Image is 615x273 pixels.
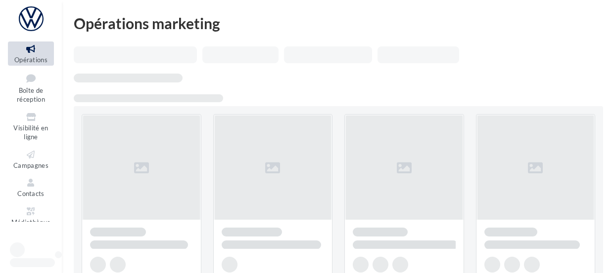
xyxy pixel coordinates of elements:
span: Médiathèque [11,218,51,226]
a: Contacts [8,175,54,199]
span: Opérations [14,56,47,64]
a: Médiathèque [8,204,54,228]
span: Campagnes [13,161,48,169]
span: Visibilité en ligne [13,124,48,141]
span: Boîte de réception [17,86,45,104]
a: Opérations [8,41,54,66]
span: Contacts [17,190,45,197]
div: Opérations marketing [74,16,603,31]
a: Boîte de réception [8,70,54,106]
a: Visibilité en ligne [8,110,54,143]
a: Campagnes [8,147,54,171]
